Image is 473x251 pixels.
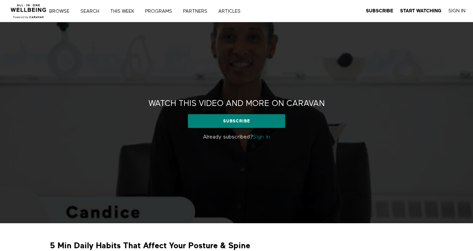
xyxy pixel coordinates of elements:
[253,134,270,140] a: Sign in
[448,8,465,14] a: Sign In
[136,133,337,141] p: Already subscribed?
[400,8,442,13] strong: Start Watching
[188,114,285,128] a: Subscribe
[47,9,77,14] a: Browse
[366,8,393,13] strong: Subscribe
[216,9,248,14] a: ARTICLES
[78,9,106,14] a: Search
[149,98,325,109] h2: Watch this video and more on CARAVAN
[181,9,215,14] a: PARTNERS
[400,8,442,14] a: Start Watching
[108,9,141,14] a: THIS WEEK
[50,240,250,251] strong: 5 Min Daily Habits That Affect Your Posture & Spine
[54,8,255,14] nav: Primary
[143,9,179,14] a: PROGRAMS
[366,8,393,14] a: Subscribe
